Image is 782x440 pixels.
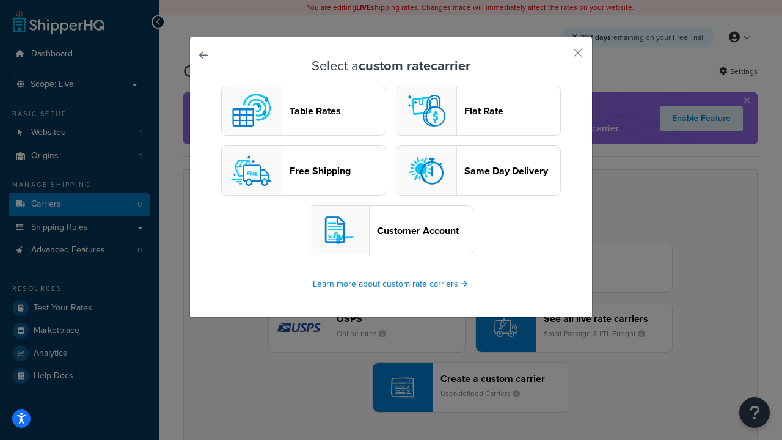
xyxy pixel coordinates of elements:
button: sameday logoSame Day Delivery [396,145,561,196]
header: Free Shipping [290,165,386,177]
header: Same Day Delivery [464,165,560,177]
a: Learn more about custom rate carriers [313,277,469,290]
header: Customer Account [377,225,473,237]
button: customerAccount logoCustomer Account [309,205,473,255]
img: sameday logo [402,146,451,195]
strong: custom rate carrier [359,56,470,76]
img: customerAccount logo [315,206,364,255]
button: custom logoTable Rates [221,86,386,136]
img: free logo [227,146,276,195]
header: Flat Rate [464,105,560,117]
img: custom logo [227,86,276,135]
h3: Select a [221,59,561,73]
header: Table Rates [290,105,386,117]
button: free logoFree Shipping [221,145,386,196]
button: flat logoFlat Rate [396,86,561,136]
img: flat logo [402,86,451,135]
